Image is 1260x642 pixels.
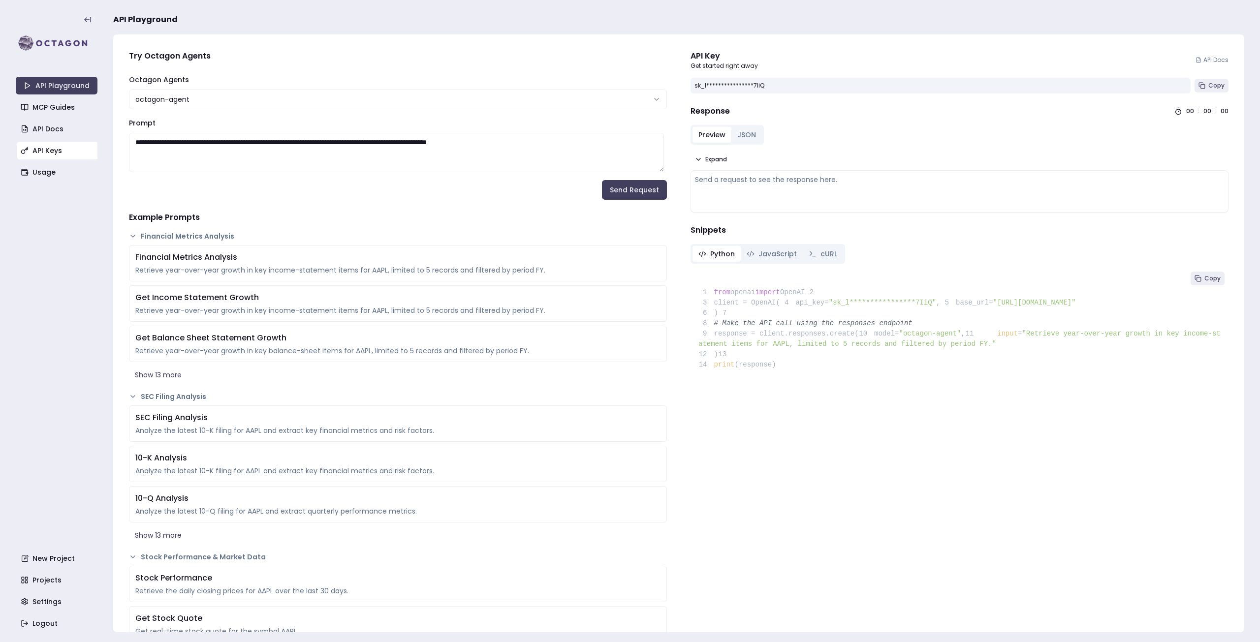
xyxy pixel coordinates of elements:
[17,593,98,611] a: Settings
[129,526,667,544] button: Show 13 more
[135,572,661,584] div: Stock Performance
[129,552,667,562] button: Stock Performance & Market Data
[714,319,913,327] span: # Make the API call using the responses endpoint
[135,412,661,424] div: SEC Filing Analysis
[129,366,667,384] button: Show 13 more
[113,14,178,26] span: API Playground
[17,163,98,181] a: Usage
[698,299,780,306] span: client = OpenAI(
[16,77,97,94] a: API Playground
[1018,330,1022,337] span: =
[135,332,661,344] div: Get Balance Sheet Statement Growth
[718,349,734,360] span: 13
[691,105,730,117] h4: Response
[780,298,796,308] span: 4
[965,329,981,339] span: 11
[698,309,718,317] span: )
[698,329,714,339] span: 9
[698,350,718,358] span: )
[820,249,837,259] span: cURL
[129,118,156,128] label: Prompt
[129,212,667,223] h4: Example Prompts
[691,50,758,62] div: API Key
[17,142,98,159] a: API Keys
[936,299,940,306] span: ,
[135,426,661,435] div: Analyze the latest 10-K filing for AAPL and extract key financial metrics and risk factors.
[698,349,714,360] span: 12
[135,265,661,275] div: Retrieve year-over-year growth in key income-statement items for AAPL, limited to 5 records and f...
[940,298,956,308] span: 5
[691,153,731,166] button: Expand
[17,120,98,138] a: API Docs
[602,180,667,200] button: Send Request
[135,292,661,304] div: Get Income Statement Growth
[17,98,98,116] a: MCP Guides
[698,330,859,337] span: response = client.responses.create(
[17,614,98,632] a: Logout
[1208,82,1225,90] span: Copy
[731,127,762,143] button: JSON
[859,329,875,339] span: 10
[735,361,776,368] span: (response)
[135,251,661,263] div: Financial Metrics Analysis
[1221,107,1228,115] div: 00
[698,287,714,298] span: 1
[756,288,780,296] span: import
[805,287,820,298] span: 2
[135,626,661,636] div: Get real-time stock quote for the symbol AAPL.
[1191,272,1225,285] button: Copy
[135,346,661,356] div: Retrieve year-over-year growth in key balance-sheet items for AAPL, limited to 5 records and filt...
[795,299,828,306] span: api_key=
[691,62,758,70] p: Get started right away
[135,306,661,315] div: Retrieve year-over-year growth in key income-statement items for AAPL, limited to 5 records and f...
[129,392,667,401] button: SEC Filing Analysis
[1186,107,1194,115] div: 00
[1203,107,1211,115] div: 00
[997,330,1018,337] span: input
[1195,79,1228,92] button: Copy
[129,231,667,241] button: Financial Metrics Analysis
[1198,107,1199,115] div: :
[730,288,755,296] span: openai
[758,249,797,259] span: JavaScript
[17,550,98,567] a: New Project
[1215,107,1217,115] div: :
[698,298,714,308] span: 3
[710,249,735,259] span: Python
[1204,275,1221,282] span: Copy
[993,299,1076,306] span: "[URL][DOMAIN_NAME]"
[714,288,731,296] span: from
[899,330,961,337] span: "octagon-agent"
[698,308,714,318] span: 6
[961,330,965,337] span: ,
[698,318,714,329] span: 8
[16,33,97,53] img: logo-rect-yK7x_WSZ.svg
[1196,56,1228,64] a: API Docs
[135,612,661,624] div: Get Stock Quote
[135,492,661,504] div: 10-Q Analysis
[135,506,661,516] div: Analyze the latest 10-Q filing for AAPL and extract quarterly performance metrics.
[698,360,714,370] span: 14
[135,452,661,464] div: 10-K Analysis
[693,127,731,143] button: Preview
[17,571,98,589] a: Projects
[135,466,661,476] div: Analyze the latest 10-K filing for AAPL and extract key financial metrics and risk factors.
[718,308,734,318] span: 7
[874,330,899,337] span: model=
[956,299,993,306] span: base_url=
[695,175,1224,184] div: Send a request to see the response here.
[780,288,805,296] span: OpenAI
[129,75,189,85] label: Octagon Agents
[129,50,667,62] h4: Try Octagon Agents
[714,361,735,368] span: print
[705,155,727,163] span: Expand
[135,586,661,596] div: Retrieve the daily closing prices for AAPL over the last 30 days.
[691,224,1228,236] h4: Snippets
